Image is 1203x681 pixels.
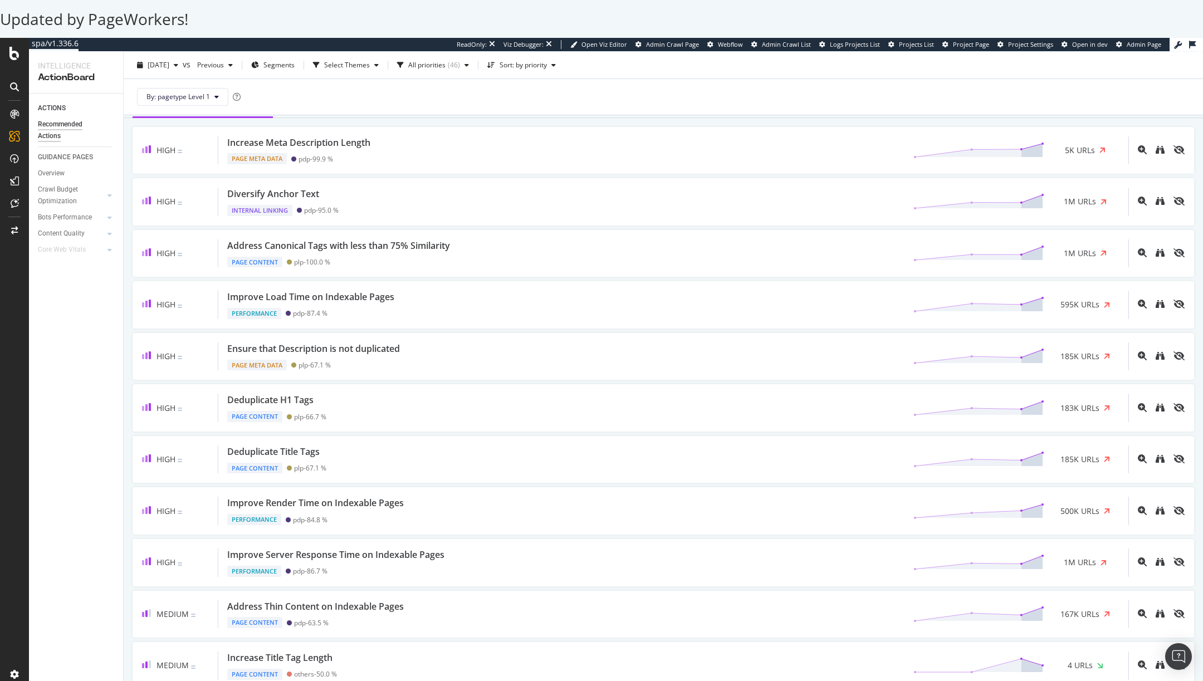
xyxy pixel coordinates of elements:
[1138,145,1147,154] div: magnifying-glass-plus
[1173,557,1185,566] div: eye-slash
[1156,248,1165,257] div: binoculars
[1127,40,1161,48] span: Admin Page
[227,445,320,458] div: Deduplicate Title Tags
[157,248,175,258] span: High
[183,59,193,70] span: vs
[1116,40,1161,49] a: Admin Page
[29,38,79,49] div: spa/v1.336.6
[1072,40,1108,48] span: Open in dev
[646,40,699,48] span: Admin Crawl Page
[148,60,169,69] span: 2025 Aug. 15th
[227,342,400,355] div: Ensure that Description is not duplicated
[1138,197,1147,205] div: magnifying-glass-plus
[1138,609,1147,618] div: magnifying-glass-plus
[1173,300,1185,308] div: eye-slash
[304,206,339,214] div: pdp - 95.0 %
[393,56,473,74] button: All priorities(46)
[1156,196,1165,207] a: binoculars
[997,40,1053,49] a: Project Settings
[1165,643,1192,670] div: Open Intercom Messenger
[1138,403,1147,412] div: magnifying-glass-plus
[1156,506,1165,515] div: binoculars
[751,40,811,49] a: Admin Crawl List
[38,151,115,163] a: GUIDANCE PAGES
[718,40,743,48] span: Webflow
[294,619,329,627] div: pdp - 63.5 %
[762,40,811,48] span: Admin Crawl List
[1156,299,1165,310] a: binoculars
[1138,557,1147,566] div: magnifying-glass-plus
[227,566,281,577] div: Performance
[38,184,96,207] div: Crawl Budget Optimization
[1068,660,1093,671] span: 4 URLs
[1138,351,1147,360] div: magnifying-glass-plus
[324,61,370,68] div: Select Themes
[193,56,237,74] button: Previous
[1008,40,1053,48] span: Project Settings
[227,514,281,525] div: Performance
[178,408,182,411] img: Equal
[227,239,450,252] div: Address Canonical Tags with less than 75% Similarity
[294,670,337,678] div: others - 50.0 %
[1156,609,1165,618] div: binoculars
[38,102,115,114] a: ACTIONS
[178,305,182,308] img: Equal
[38,60,114,71] div: Intelligence
[1060,506,1099,517] span: 500K URLs
[227,651,332,664] div: Increase Title Tag Length
[38,228,85,239] div: Content Quality
[1060,351,1099,362] span: 185K URLs
[899,40,934,48] span: Projects List
[157,660,189,670] span: Medium
[1060,609,1099,620] span: 167K URLs
[157,145,175,155] span: High
[29,38,79,51] a: spa/v1.336.6
[483,56,560,74] button: Sort: by priority
[1156,609,1165,619] a: binoculars
[38,168,115,179] a: Overview
[227,291,394,303] div: Improve Load Time on Indexable Pages
[294,258,330,266] div: plp - 100.0 %
[1062,40,1108,49] a: Open in dev
[157,299,175,310] span: High
[1156,660,1165,669] div: binoculars
[263,60,295,70] span: Segments
[1060,299,1099,310] span: 595K URLs
[178,356,182,359] img: Equal
[1060,403,1099,414] span: 183K URLs
[157,403,175,413] span: High
[146,92,210,101] span: By: pagetype Level 1
[1138,300,1147,308] div: magnifying-glass-plus
[227,136,370,149] div: Increase Meta Description Length
[1138,248,1147,257] div: magnifying-glass-plus
[294,413,326,421] div: plp - 66.7 %
[819,40,880,49] a: Logs Projects List
[1060,454,1099,465] span: 185K URLs
[293,309,327,317] div: pdp - 87.4 %
[1156,403,1165,413] a: binoculars
[178,253,182,256] img: Equal
[1173,506,1185,515] div: eye-slash
[1156,351,1165,360] div: binoculars
[157,557,175,567] span: High
[503,40,544,49] div: Viz Debugger:
[1173,197,1185,205] div: eye-slash
[38,151,93,163] div: GUIDANCE PAGES
[227,153,287,164] div: Page Meta Data
[157,609,189,619] span: Medium
[293,516,327,524] div: pdp - 84.8 %
[193,60,224,69] span: Previous
[293,567,327,575] div: pdp - 86.7 %
[227,600,404,613] div: Address Thin Content on Indexable Pages
[247,56,299,74] button: Segments
[500,61,547,68] div: Sort: by priority
[1064,248,1096,259] span: 1M URLs
[227,308,281,319] div: Performance
[1156,660,1165,670] a: binoculars
[1138,454,1147,463] div: magnifying-glass-plus
[227,411,282,422] div: Page Content
[1156,557,1165,566] div: binoculars
[408,61,446,68] div: All priorities
[1156,557,1165,567] a: binoculars
[1173,248,1185,257] div: eye-slash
